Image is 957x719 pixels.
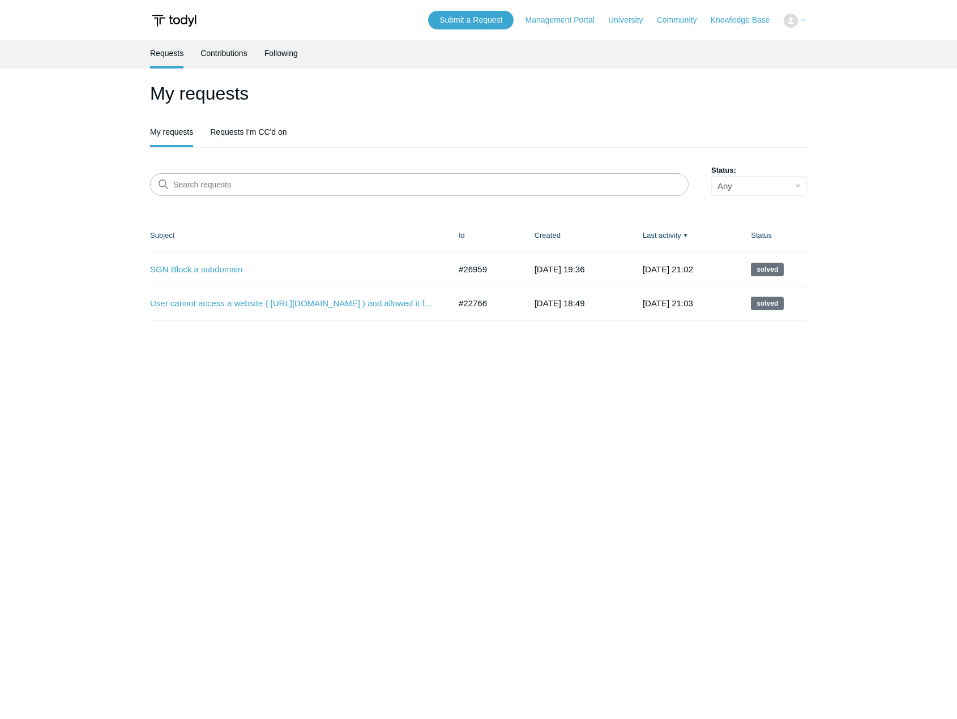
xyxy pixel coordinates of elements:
th: Id [447,219,523,252]
h1: My requests [150,80,807,107]
a: University [608,14,654,26]
th: Status [740,219,807,252]
a: Created [535,231,561,239]
label: Status: [711,165,807,176]
a: My requests [150,119,193,145]
time: 2025-02-04T18:49:04+00:00 [535,298,585,308]
span: This request has been solved [751,297,784,310]
a: Requests [150,40,183,66]
td: #22766 [447,286,523,320]
th: Subject [150,219,447,252]
a: User cannot access a website ( [URL][DOMAIN_NAME] ) and allowed it from Web Filtering, but still ... [150,297,433,310]
a: Requests I'm CC'd on [210,119,287,145]
span: This request has been solved [751,263,784,276]
a: SGN Block a subdomain [150,263,433,276]
a: Community [657,14,708,26]
time: 2025-08-02T21:02:10+00:00 [643,264,693,274]
a: Last activity▼ [643,231,681,239]
td: #26959 [447,252,523,286]
time: 2025-02-24T21:03:10+00:00 [643,298,693,308]
time: 2025-08-01T19:36:16+00:00 [535,264,585,274]
a: Submit a Request [428,11,514,29]
a: Following [264,40,298,66]
a: Knowledge Base [711,14,781,26]
a: Contributions [200,40,247,66]
img: Todyl Support Center Help Center home page [150,10,198,31]
input: Search requests [150,173,689,196]
a: Management Portal [526,14,606,26]
span: ▼ [683,231,689,239]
